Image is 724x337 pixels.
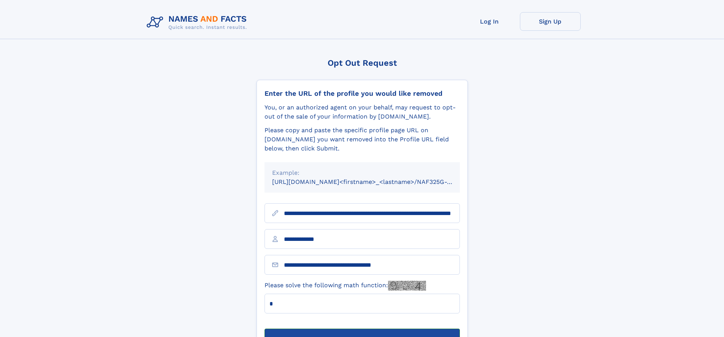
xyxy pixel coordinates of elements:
[257,58,468,68] div: Opt Out Request
[520,12,581,31] a: Sign Up
[265,126,460,153] div: Please copy and paste the specific profile page URL on [DOMAIN_NAME] you want removed into the Pr...
[144,12,253,33] img: Logo Names and Facts
[265,89,460,98] div: Enter the URL of the profile you would like removed
[265,103,460,121] div: You, or an authorized agent on your behalf, may request to opt-out of the sale of your informatio...
[272,168,452,177] div: Example:
[459,12,520,31] a: Log In
[265,281,426,291] label: Please solve the following math function:
[272,178,474,185] small: [URL][DOMAIN_NAME]<firstname>_<lastname>/NAF325G-xxxxxxxx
